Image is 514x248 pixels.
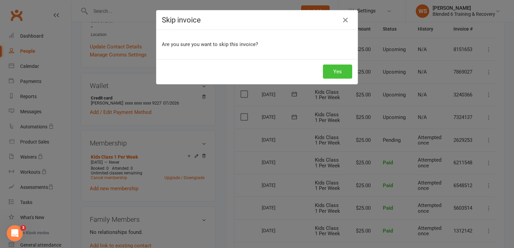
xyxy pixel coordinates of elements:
[162,41,258,47] span: Are you sure you want to skip this invoice?
[323,65,352,79] button: Yes
[7,225,23,241] iframe: Intercom live chat
[162,16,352,24] h4: Skip invoice
[340,15,351,26] button: Close
[21,225,26,231] span: 3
